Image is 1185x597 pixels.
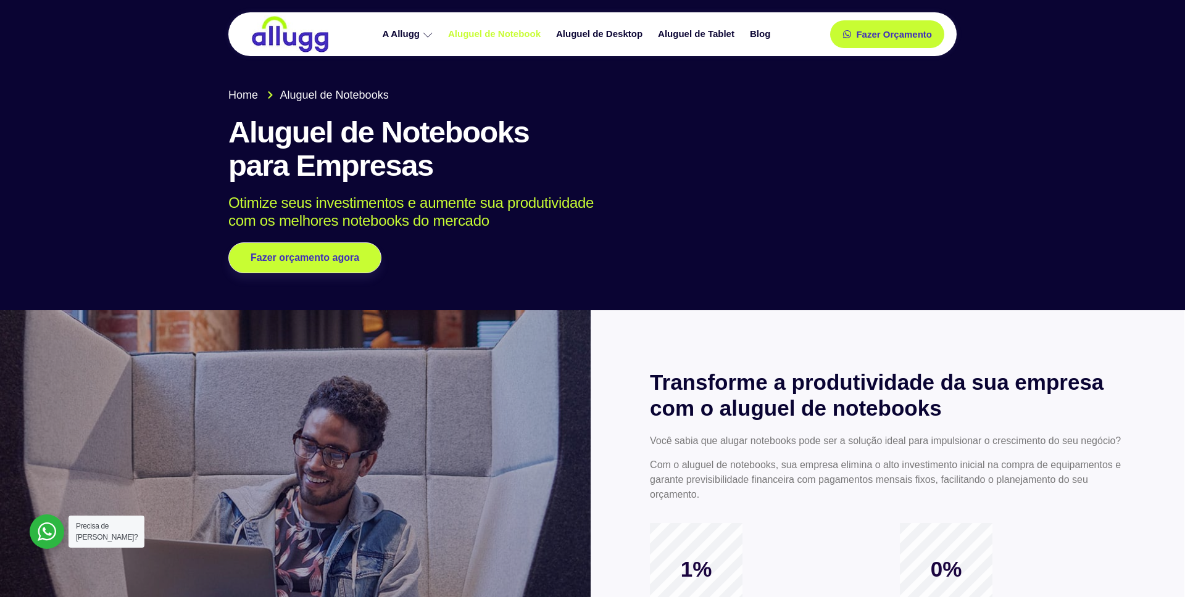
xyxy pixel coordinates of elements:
[650,369,1125,421] h2: Transforme a produtividade da sua empresa com o aluguel de notebooks
[76,522,138,541] span: Precisa de [PERSON_NAME]?
[650,434,1125,448] p: Você sabia que alugar notebooks pode ser a solução ideal para impulsionar o crescimento do seu ne...
[830,20,944,48] a: Fazer Orçamento
[228,87,258,104] span: Home
[376,23,442,45] a: A Allugg
[856,30,932,39] span: Fazer Orçamento
[744,23,780,45] a: Blog
[228,116,957,183] h1: Aluguel de Notebooks para Empresas
[550,23,652,45] a: Aluguel de Desktop
[650,556,742,582] span: 1%
[228,194,939,230] p: Otimize seus investimentos e aumente sua produtividade com os melhores notebooks do mercado
[250,15,330,53] img: locação de TI é Allugg
[442,23,550,45] a: Aluguel de Notebook
[228,242,381,273] a: Fazer orçamento agora
[900,556,992,582] span: 0%
[652,23,744,45] a: Aluguel de Tablet
[251,253,359,263] span: Fazer orçamento agora
[277,87,389,104] span: Aluguel de Notebooks
[650,458,1125,502] p: Com o aluguel de notebooks, sua empresa elimina o alto investimento inicial na compra de equipame...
